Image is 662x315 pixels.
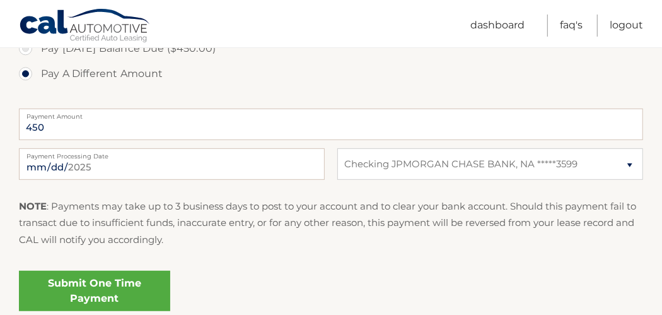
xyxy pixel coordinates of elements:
[19,198,643,248] p: : Payments may take up to 3 business days to post to your account and to clear your bank account....
[19,109,643,140] input: Payment Amount
[19,109,643,119] label: Payment Amount
[19,148,325,158] label: Payment Processing Date
[19,271,170,311] a: Submit One Time Payment
[19,8,151,45] a: Cal Automotive
[560,15,583,37] a: FAQ's
[610,15,643,37] a: Logout
[19,148,325,180] input: Payment Date
[470,15,525,37] a: Dashboard
[19,61,643,86] label: Pay A Different Amount
[19,200,47,212] strong: NOTE
[19,36,643,61] label: Pay [DATE] Balance Due ($450.00)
